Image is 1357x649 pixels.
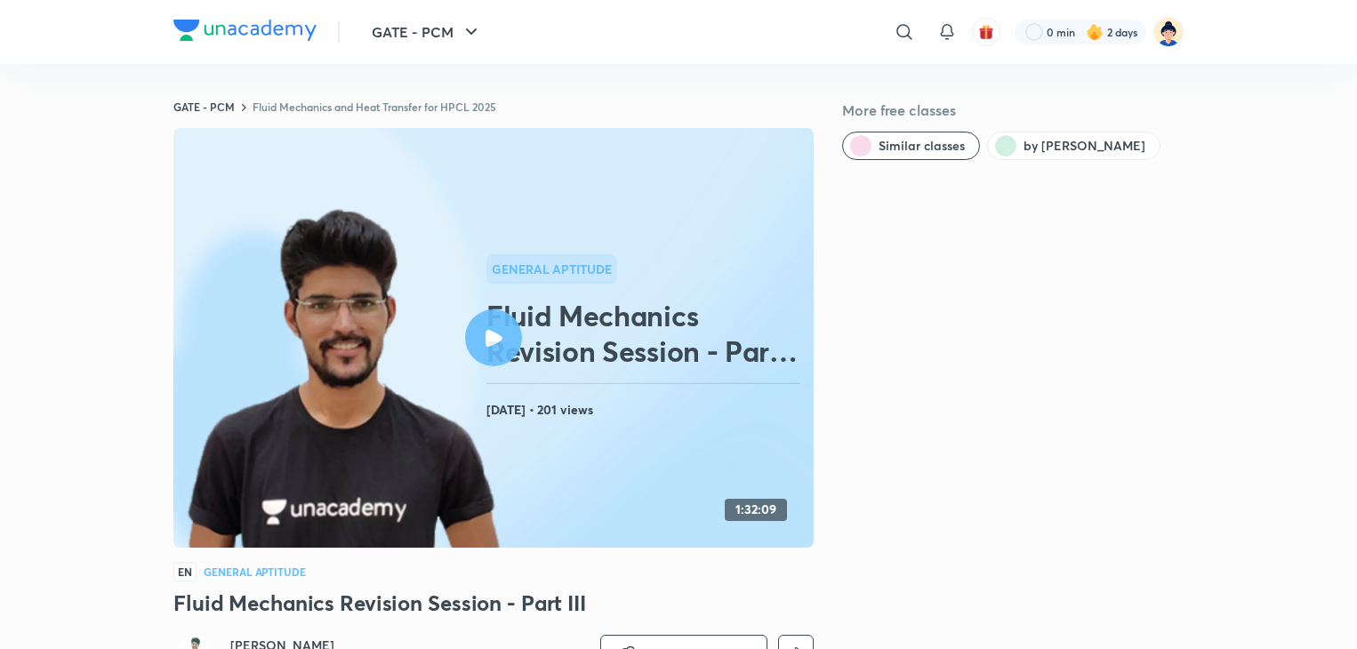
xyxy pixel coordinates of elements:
img: streak [1086,23,1104,41]
a: Company Logo [173,20,317,45]
a: GATE - PCM [173,100,235,114]
button: by Devendra Poonia [987,132,1160,160]
button: Similar classes [842,132,980,160]
h4: General Aptitude [204,566,306,577]
span: EN [173,562,197,581]
img: Company Logo [173,20,317,41]
button: avatar [972,18,1000,46]
span: Similar classes [879,137,965,155]
h4: [DATE] • 201 views [486,398,807,421]
h2: Fluid Mechanics Revision Session - Part III [486,298,807,369]
button: GATE - PCM [361,14,493,50]
h4: 1:32:09 [735,502,776,517]
img: Mohit [1153,17,1184,47]
img: avatar [978,24,994,40]
span: by Devendra Poonia [1024,137,1145,155]
h3: Fluid Mechanics Revision Session - Part III [173,589,814,617]
h5: More free classes [842,100,1184,121]
a: Fluid Mechanics and Heat Transfer for HPCL 2025 [253,100,496,114]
